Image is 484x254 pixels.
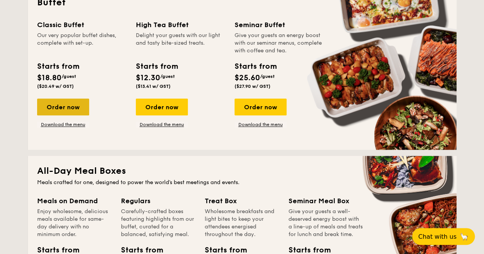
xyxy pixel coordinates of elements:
span: /guest [260,74,275,79]
a: Download the menu [136,121,188,128]
div: Meals on Demand [37,196,112,206]
div: Order now [235,99,287,115]
div: Meals crafted for one, designed to power the world's best meetings and events. [37,179,447,186]
h2: All-Day Meal Boxes [37,165,447,177]
div: Wholesome breakfasts and light bites to keep your attendees energised throughout the day. [205,208,279,238]
span: /guest [160,74,175,79]
div: Treat Box [205,196,279,206]
div: Order now [136,99,188,115]
button: Chat with us🦙 [412,228,475,245]
div: Our very popular buffet dishes, complete with set-up. [37,32,127,55]
a: Download the menu [235,121,287,128]
div: Classic Buffet [37,19,127,30]
div: Order now [37,99,89,115]
span: ($20.49 w/ GST) [37,84,74,89]
div: Starts from [136,61,178,72]
span: 🦙 [460,232,469,241]
span: ($13.41 w/ GST) [136,84,171,89]
div: Carefully-crafted boxes featuring highlights from our buffet, curated for a balanced, satisfying ... [121,208,196,238]
span: $18.80 [37,73,62,83]
div: High Tea Buffet [136,19,225,30]
div: Seminar Buffet [235,19,324,30]
div: Starts from [37,61,79,72]
div: Starts from [235,61,276,72]
span: Chat with us [418,233,456,240]
span: ($27.90 w/ GST) [235,84,271,89]
div: Give your guests a well-deserved energy boost with a line-up of meals and treats for lunch and br... [288,208,363,238]
div: Regulars [121,196,196,206]
span: $12.30 [136,73,160,83]
div: Enjoy wholesome, delicious meals available for same-day delivery with no minimum order. [37,208,112,238]
a: Download the menu [37,121,89,128]
div: Delight your guests with our light and tasty bite-sized treats. [136,32,225,55]
div: Give your guests an energy boost with our seminar menus, complete with coffee and tea. [235,32,324,55]
div: Seminar Meal Box [288,196,363,206]
span: /guest [62,74,76,79]
span: $25.60 [235,73,260,83]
